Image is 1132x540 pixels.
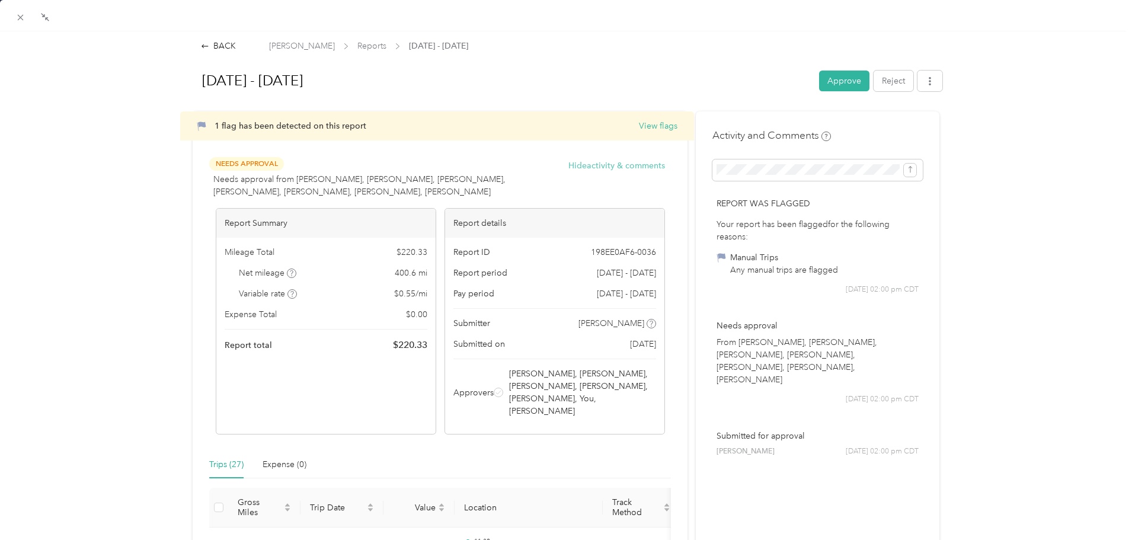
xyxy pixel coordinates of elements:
[225,339,272,352] span: Report total
[597,267,656,279] span: [DATE] - [DATE]
[393,338,427,352] span: $ 220.33
[216,209,436,238] div: Report Summary
[215,121,366,131] span: 1 flag has been detected on this report
[228,488,300,528] th: Gross Miles
[717,336,918,386] p: From [PERSON_NAME], [PERSON_NAME], [PERSON_NAME], [PERSON_NAME], [PERSON_NAME], [PERSON_NAME], [P...
[284,501,291,509] span: caret-up
[663,501,670,509] span: caret-up
[730,251,838,264] div: Manual Trips
[717,446,775,457] span: [PERSON_NAME]
[284,506,291,513] span: caret-down
[578,317,644,330] span: [PERSON_NAME]
[453,267,507,279] span: Report period
[453,317,490,330] span: Submitter
[819,71,869,91] button: Approve
[597,287,656,300] span: [DATE] - [DATE]
[712,128,831,143] h4: Activity and Comments
[846,285,919,295] span: [DATE] 02:00 pm CDT
[209,458,244,471] div: Trips (27)
[717,430,918,442] p: Submitted for approval
[846,446,919,457] span: [DATE] 02:00 pm CDT
[209,157,284,171] span: Needs Approval
[455,488,603,528] th: Location
[409,40,468,52] span: [DATE] - [DATE]
[453,338,505,350] span: Submitted on
[310,503,364,513] span: Trip Date
[639,120,677,132] button: View flags
[393,503,436,513] span: Value
[717,319,918,332] p: Needs approval
[438,506,445,513] span: caret-down
[357,40,386,52] span: Reports
[730,264,838,276] div: Any manual trips are flagged
[453,287,494,300] span: Pay period
[453,386,494,399] span: Approvers
[591,246,656,258] span: 198EE0AF6-0036
[263,458,306,471] div: Expense (0)
[406,308,427,321] span: $ 0.00
[367,506,374,513] span: caret-down
[396,246,427,258] span: $ 220.33
[445,209,664,238] div: Report details
[630,338,656,350] span: [DATE]
[438,501,445,509] span: caret-up
[269,40,335,52] span: [PERSON_NAME]
[395,267,427,279] span: 400.6 mi
[238,497,282,517] span: Gross Miles
[201,40,236,52] div: BACK
[874,71,913,91] button: Reject
[568,159,665,172] button: Hideactivity & comments
[239,287,297,300] span: Variable rate
[225,308,277,321] span: Expense Total
[612,497,661,517] span: Track Method
[225,246,274,258] span: Mileage Total
[717,197,918,210] p: Report was flagged
[190,66,810,95] h1: Aug 17 - 30, 2025
[1066,474,1132,540] iframe: Everlance-gr Chat Button Frame
[663,506,670,513] span: caret-down
[300,488,383,528] th: Trip Date
[367,501,374,509] span: caret-up
[239,267,296,279] span: Net mileage
[213,173,568,198] span: Needs approval from [PERSON_NAME], [PERSON_NAME], [PERSON_NAME], [PERSON_NAME], [PERSON_NAME], [P...
[846,394,919,405] span: [DATE] 02:00 pm CDT
[603,488,680,528] th: Track Method
[394,287,427,300] span: $ 0.55 / mi
[383,488,455,528] th: Value
[453,246,490,258] span: Report ID
[717,218,918,243] div: Your report has been flagged for the following reasons:
[509,368,654,417] span: [PERSON_NAME], [PERSON_NAME], [PERSON_NAME], [PERSON_NAME], [PERSON_NAME], You, [PERSON_NAME]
